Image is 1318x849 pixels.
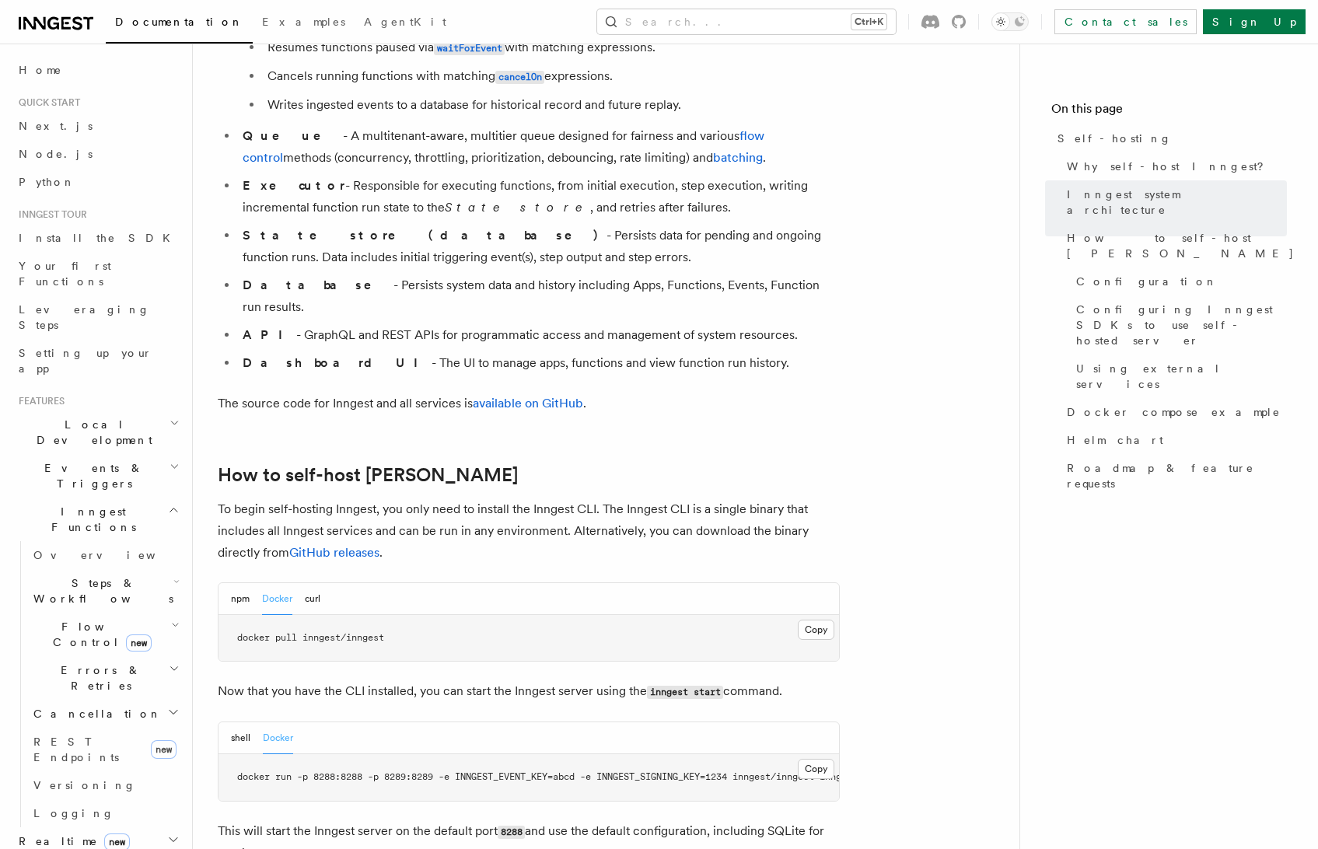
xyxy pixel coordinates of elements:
[1061,224,1287,267] a: How to self-host [PERSON_NAME]
[12,339,183,383] a: Setting up your app
[12,168,183,196] a: Python
[1051,124,1287,152] a: Self-hosting
[151,740,177,759] span: new
[231,722,250,754] button: shell
[1061,454,1287,498] a: Roadmap & feature requests
[1067,404,1281,420] span: Docker compose example
[27,728,183,771] a: REST Endpointsnew
[355,5,456,42] a: AgentKit
[19,303,150,331] span: Leveraging Steps
[218,464,518,486] a: How to self-host [PERSON_NAME]
[495,68,544,83] a: cancelOn
[1067,159,1274,174] span: Why self-host Inngest?
[27,771,183,799] a: Versioning
[991,12,1029,31] button: Toggle dark mode
[12,411,183,454] button: Local Development
[19,347,152,375] span: Setting up your app
[1076,302,1287,348] span: Configuring Inngest SDKs to use self-hosted server
[27,700,183,728] button: Cancellation
[243,327,296,342] strong: API
[262,16,345,28] span: Examples
[243,128,343,143] strong: Queue
[19,148,93,160] span: Node.js
[597,9,896,34] button: Search...Ctrl+K
[1070,355,1287,398] a: Using external services
[27,613,183,656] button: Flow Controlnew
[498,826,525,839] code: 8288
[1067,230,1295,261] span: How to self-host [PERSON_NAME]
[243,228,607,243] strong: State store (database)
[12,295,183,339] a: Leveraging Steps
[27,575,173,606] span: Steps & Workflows
[33,549,194,561] span: Overview
[12,460,170,491] span: Events & Triggers
[19,176,75,188] span: Python
[19,62,62,78] span: Home
[12,833,130,849] span: Realtime
[263,65,840,88] li: Cancels running functions with matching expressions.
[126,634,152,652] span: new
[243,128,764,165] a: flow control
[1061,398,1287,426] a: Docker compose example
[1067,187,1287,218] span: Inngest system architecture
[1061,180,1287,224] a: Inngest system architecture
[12,395,65,407] span: Features
[218,498,840,564] p: To begin self-hosting Inngest, you only need to install the Inngest CLI. The Inngest CLI is a sin...
[238,274,840,318] li: - Persists system data and history including Apps, Functions, Events, Function run results.
[495,71,544,84] code: cancelOn
[1070,295,1287,355] a: Configuring Inngest SDKs to use self-hosted server
[27,569,183,613] button: Steps & Workflows
[12,56,183,84] a: Home
[305,583,320,615] button: curl
[1058,131,1172,146] span: Self-hosting
[243,355,432,370] strong: Dashboard UI
[33,779,136,791] span: Versioning
[12,417,170,448] span: Local Development
[27,662,169,694] span: Errors & Retries
[263,94,840,116] li: Writes ingested events to a database for historical record and future replay.
[238,324,840,346] li: - GraphQL and REST APIs for programmatic access and management of system resources.
[231,583,250,615] button: npm
[12,224,183,252] a: Install the SDK
[1061,152,1287,180] a: Why self-host Inngest?
[434,42,505,55] code: waitForEvent
[238,175,840,218] li: - Responsible for executing functions, from initial execution, step execution, writing incrementa...
[19,260,111,288] span: Your first Functions
[27,799,183,827] a: Logging
[27,619,171,650] span: Flow Control
[12,112,183,140] a: Next.js
[1054,9,1197,34] a: Contact sales
[12,208,87,221] span: Inngest tour
[12,140,183,168] a: Node.js
[238,125,840,169] li: - A multitenant-aware, multitier queue designed for fairness and various methods (concurrency, th...
[289,545,379,560] a: GitHub releases
[1076,361,1287,392] span: Using external services
[473,396,583,411] a: available on GitHub
[1203,9,1306,34] a: Sign Up
[218,680,840,703] p: Now that you have the CLI installed, you can start the Inngest server using the command.
[445,200,590,215] em: State store
[243,278,393,292] strong: Database
[12,498,183,541] button: Inngest Functions
[364,16,446,28] span: AgentKit
[253,5,355,42] a: Examples
[434,40,505,54] a: waitForEvent
[12,504,168,535] span: Inngest Functions
[798,759,834,779] button: Copy
[1067,432,1163,448] span: Helm chart
[647,686,723,699] code: inngest start
[12,541,183,827] div: Inngest Functions
[1070,267,1287,295] a: Configuration
[238,352,840,374] li: - The UI to manage apps, functions and view function run history.
[27,706,162,721] span: Cancellation
[33,735,119,763] span: REST Endpoints
[851,14,886,30] kbd: Ctrl+K
[263,37,840,59] li: Resumes functions paused via with matching expressions.
[33,807,114,819] span: Logging
[27,541,183,569] a: Overview
[237,632,384,643] span: docker pull inngest/inngest
[106,5,253,44] a: Documentation
[243,178,345,193] strong: Executor
[19,120,93,132] span: Next.js
[262,583,292,615] button: Docker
